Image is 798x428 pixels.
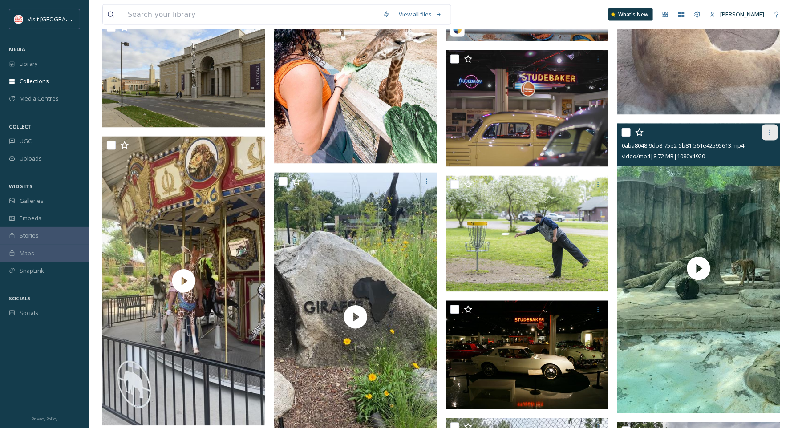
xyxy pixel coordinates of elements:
span: 0aba8048-9db8-75e2-5b81-561e42595613.mp4 [622,142,744,150]
span: MEDIA [9,46,25,52]
span: COLLECT [9,123,32,130]
img: snapsea-logo.png [453,25,462,34]
span: [PERSON_NAME] [720,10,764,18]
img: vsbm-stackedMISH_CMYKlogo2017.jpg [14,15,23,24]
a: What's New [608,8,653,21]
span: video/mp4 | 8.72 MB | 1080 x 1920 [622,153,705,161]
span: Media Centres [20,94,59,103]
a: Privacy Policy [32,413,57,424]
span: Galleries [20,197,44,205]
img: thumbnail [102,137,265,426]
span: Socials [20,309,38,317]
span: Maps [20,249,34,258]
input: Search your library [123,5,378,24]
span: Embeds [20,214,41,222]
span: SOCIALS [9,295,31,302]
span: Collections [20,77,49,85]
span: UGC [20,137,32,145]
span: Library [20,60,37,68]
img: thumbnail [617,124,780,413]
span: Stories [20,231,39,240]
img: discGolf_516_1.jpg [446,176,609,292]
span: Privacy Policy [32,416,57,422]
span: SnapLink [20,266,44,275]
a: [PERSON_NAME] [705,6,769,23]
img: studebaker-national-museum-024_cvb©cvb-MC.jpg [446,301,609,409]
span: WIDGETS [9,183,32,190]
span: Visit [GEOGRAPHIC_DATA] [28,15,97,23]
img: 2023ev_de0194 (1)-Visit%20South%20Bend%20Mishawaka.jpg [102,19,265,127]
span: Uploads [20,154,42,163]
img: Streamline_793_1.jpg [446,50,609,166]
a: View all files [394,6,446,23]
